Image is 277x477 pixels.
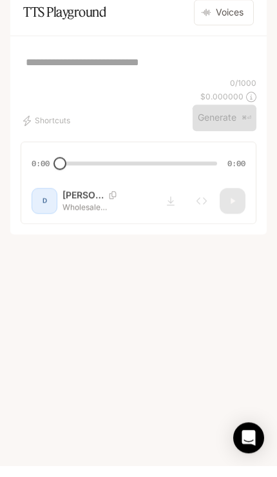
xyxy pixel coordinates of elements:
[233,433,264,464] div: Open Intercom Messenger
[230,88,256,99] p: 0 / 1000
[23,10,106,36] h1: TTS Playground
[194,10,254,36] button: Voices
[200,102,244,113] p: $ 0.000000
[10,6,33,30] button: open drawer
[21,121,75,142] button: Shortcuts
